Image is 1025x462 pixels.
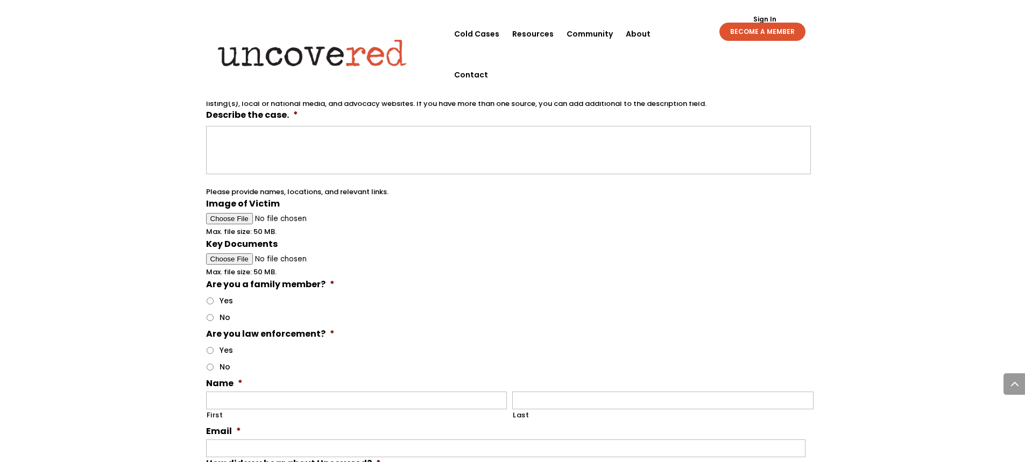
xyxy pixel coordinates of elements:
[513,410,814,421] label: Last
[512,13,554,54] a: Resources
[626,13,651,54] a: About
[454,54,488,95] a: Contact
[567,13,613,54] a: Community
[206,329,335,340] label: Are you law enforcement?
[206,178,811,197] div: Please provide names, locations, and relevant links.
[220,312,230,323] label: No
[454,13,499,54] a: Cold Cases
[206,258,285,277] span: Max. file size: 50 MB.
[206,239,278,250] label: Key Documents
[206,218,285,237] span: Max. file size: 50 MB.
[206,110,298,121] label: Describe the case.
[206,279,335,290] label: Are you a family member?
[747,16,782,23] a: Sign In
[719,23,805,41] a: BECOME A MEMBER
[220,361,230,373] label: No
[207,410,507,421] label: First
[209,32,416,74] img: Uncovered logo
[206,378,243,389] label: Name
[206,426,241,437] label: Email
[220,295,233,307] label: Yes
[220,345,233,356] label: Yes
[206,198,280,210] label: Image of Victim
